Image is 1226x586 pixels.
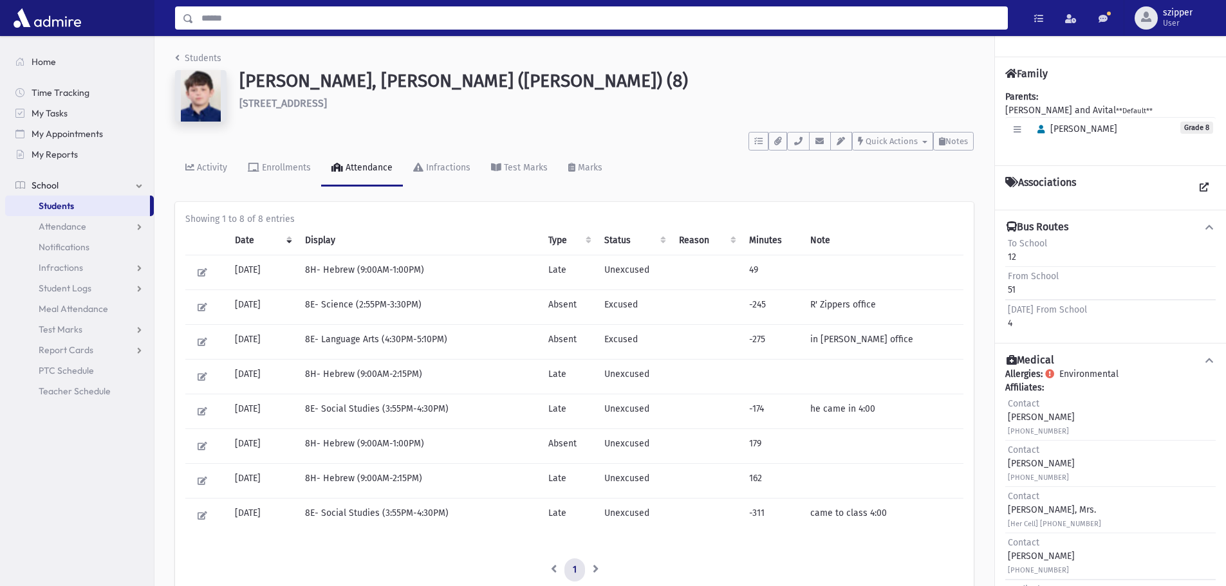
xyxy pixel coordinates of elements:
[558,151,613,187] a: Marks
[575,162,602,173] div: Marks
[227,499,297,533] td: [DATE]
[481,151,558,187] a: Test Marks
[39,324,82,335] span: Test Marks
[803,499,963,533] td: came to class 4:00
[741,226,803,255] th: Minutes
[541,226,597,255] th: Type: activate to sort column ascending
[5,124,154,144] a: My Appointments
[193,333,212,351] button: Edit
[297,325,541,360] td: 8E- Language Arts (4:30PM-5:10PM)
[5,103,154,124] a: My Tasks
[227,290,297,325] td: [DATE]
[1008,237,1047,264] div: 12
[39,241,89,253] span: Notifications
[1008,397,1075,437] div: [PERSON_NAME]
[227,255,297,290] td: [DATE]
[1193,176,1216,199] a: View all Associations
[5,278,154,298] a: Student Logs
[1163,18,1193,28] span: User
[259,162,311,173] div: Enrollments
[597,499,671,533] td: Unexcused
[741,290,803,325] td: -245
[803,394,963,429] td: he came in 4:00
[5,319,154,340] a: Test Marks
[32,128,103,140] span: My Appointments
[32,149,78,160] span: My Reports
[5,175,154,196] a: School
[1008,566,1069,574] small: [PHONE_NUMBER]
[1008,473,1069,482] small: [PHONE_NUMBER]
[866,136,918,146] span: Quick Actions
[193,402,212,421] button: Edit
[597,226,671,255] th: Status: activate to sort column ascending
[1007,221,1068,234] h4: Bus Routes
[541,394,597,429] td: Late
[1008,270,1059,297] div: 51
[297,290,541,325] td: 8E- Science (2:55PM-3:30PM)
[5,237,154,257] a: Notifications
[32,87,89,98] span: Time Tracking
[501,162,548,173] div: Test Marks
[39,200,74,212] span: Students
[541,429,597,464] td: Absent
[597,360,671,394] td: Unexcused
[32,56,56,68] span: Home
[297,255,541,290] td: 8H- Hebrew (9:00AM-1:00PM)
[541,325,597,360] td: Absent
[175,70,227,122] img: w==
[1008,443,1075,484] div: [PERSON_NAME]
[175,53,221,64] a: Students
[39,365,94,376] span: PTC Schedule
[5,51,154,72] a: Home
[1008,304,1087,315] span: [DATE] From School
[194,162,227,173] div: Activity
[1005,68,1048,80] h4: Family
[10,5,84,31] img: AdmirePro
[1005,369,1043,380] b: Allergies:
[1005,91,1038,102] b: Parents:
[193,367,212,386] button: Edit
[541,499,597,533] td: Late
[227,464,297,499] td: [DATE]
[5,216,154,237] a: Attendance
[597,290,671,325] td: Excused
[403,151,481,187] a: Infractions
[1008,238,1047,249] span: To School
[1163,8,1193,18] span: szipper
[1007,354,1054,367] h4: Medical
[39,221,86,232] span: Attendance
[541,255,597,290] td: Late
[297,226,541,255] th: Display
[741,499,803,533] td: -311
[597,325,671,360] td: Excused
[597,255,671,290] td: Unexcused
[237,151,321,187] a: Enrollments
[5,82,154,103] a: Time Tracking
[185,212,963,226] div: Showing 1 to 8 of 8 entries
[227,429,297,464] td: [DATE]
[39,303,108,315] span: Meal Attendance
[5,144,154,165] a: My Reports
[297,499,541,533] td: 8E- Social Studies (3:55PM-4:30PM)
[193,263,212,282] button: Edit
[227,360,297,394] td: [DATE]
[1008,537,1039,548] span: Contact
[297,360,541,394] td: 8H- Hebrew (9:00AM-2:15PM)
[741,255,803,290] td: 49
[194,6,1007,30] input: Search
[597,394,671,429] td: Unexcused
[1008,490,1101,530] div: [PERSON_NAME], Mrs.
[1180,122,1213,134] span: Grade 8
[564,558,585,581] a: 1
[741,325,803,360] td: -275
[227,394,297,429] td: [DATE]
[597,464,671,499] td: Unexcused
[1008,520,1101,528] small: [Her Cell] [PHONE_NUMBER]
[1008,444,1039,455] span: Contact
[1008,427,1069,435] small: [PHONE_NUMBER]
[193,298,212,316] button: Edit
[32,179,59,191] span: School
[852,132,933,151] button: Quick Actions
[39,385,111,397] span: Teacher Schedule
[741,394,803,429] td: -174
